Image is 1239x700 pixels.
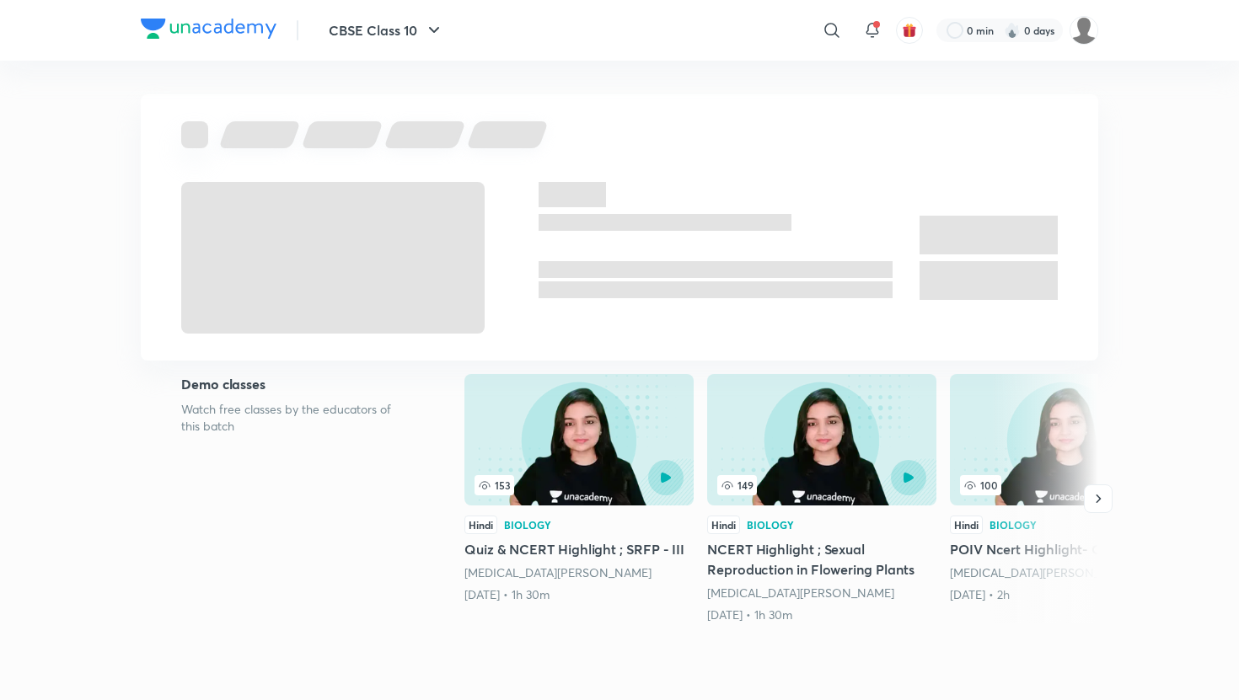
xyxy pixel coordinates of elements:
div: Biology [990,520,1037,530]
a: [MEDICAL_DATA][PERSON_NAME] [950,564,1137,580]
img: Muzzamil [1070,16,1098,45]
h5: Quiz & NCERT Highlight ; SRFP - III [464,539,694,559]
h5: NCERT Highlight ; Sexual Reproduction in Flowering Plants [707,539,936,580]
div: Biology [504,520,551,530]
img: streak [1004,22,1021,39]
div: Nikita Shukla [950,564,1179,581]
div: Nikita Shukla [464,564,694,581]
div: 17th Aug • 2h [950,586,1179,603]
a: Company Logo [141,19,276,43]
a: Quiz & NCERT Highlight ; SRFP - III [464,374,694,603]
span: 153 [475,475,514,495]
p: Watch free classes by the educators of this batch [181,401,410,435]
div: Biology [747,520,794,530]
a: 100HindiBiologyPOIV Ncert Highlight- C . Disorders[MEDICAL_DATA][PERSON_NAME][DATE] • 2h [950,374,1179,603]
h5: POIV Ncert Highlight- C . Disorders [950,539,1179,559]
a: 153HindiBiologyQuiz & NCERT Highlight ; SRFP - III[MEDICAL_DATA][PERSON_NAME][DATE] • 1h 30m [464,374,694,603]
button: CBSE Class 10 [319,13,454,47]
a: 149HindiBiologyNCERT Highlight ; Sexual Reproduction in Flowering Plants[MEDICAL_DATA][PERSON_NAM... [707,374,936,623]
div: 7th Jun • 1h 30m [464,586,694,603]
img: Company Logo [141,19,276,39]
div: Hindi [707,516,740,534]
span: 100 [960,475,1001,495]
button: avatar [896,17,923,44]
a: [MEDICAL_DATA][PERSON_NAME] [464,564,652,580]
span: 149 [717,475,757,495]
a: [MEDICAL_DATA][PERSON_NAME] [707,585,894,601]
h5: Demo classes [181,374,410,394]
a: NCERT Highlight ; Sexual Reproduction in Flowering Plants [707,374,936,623]
img: avatar [902,23,917,38]
div: Hindi [464,516,497,534]
div: 5th Jul • 1h 30m [707,606,936,623]
a: POIV Ncert Highlight- C . Disorders [950,374,1179,603]
div: Hindi [950,516,983,534]
div: Nikita Shukla [707,585,936,601]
